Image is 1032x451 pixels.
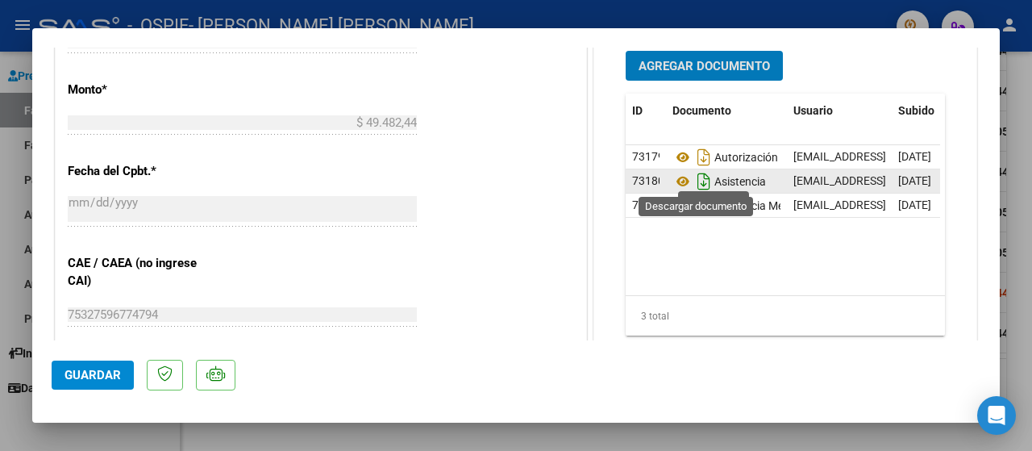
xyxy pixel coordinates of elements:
button: Agregar Documento [626,51,783,81]
span: [DATE] [898,198,931,211]
span: Usuario [793,104,833,117]
span: [DATE] [898,150,931,163]
datatable-header-cell: Subido [892,94,972,128]
button: Guardar [52,361,134,390]
span: Guardar [64,368,121,382]
span: [DATE] [898,174,931,187]
span: Autorización [672,151,778,164]
datatable-header-cell: Documento [666,94,787,128]
div: Open Intercom Messenger [977,396,1016,435]
span: 73180 [632,174,664,187]
div: 3 total [626,296,945,336]
span: 73179 [632,150,664,163]
p: CAE / CAEA (no ingrese CAI) [68,254,219,290]
span: Asistencia Mes De Julio [672,199,831,212]
datatable-header-cell: ID [626,94,666,128]
i: Descargar documento [693,193,714,219]
div: DOCUMENTACIÓN RESPALDATORIA [594,39,976,374]
i: Descargar documento [693,169,714,194]
span: Documento [672,104,731,117]
span: Asistencia [672,175,766,188]
span: ID [632,104,643,117]
span: Agregar Documento [639,59,770,73]
p: Monto [68,81,219,99]
span: Subido [898,104,934,117]
span: 73501 [632,198,664,211]
p: Fecha del Cpbt. [68,162,219,181]
i: Descargar documento [693,144,714,170]
datatable-header-cell: Usuario [787,94,892,128]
